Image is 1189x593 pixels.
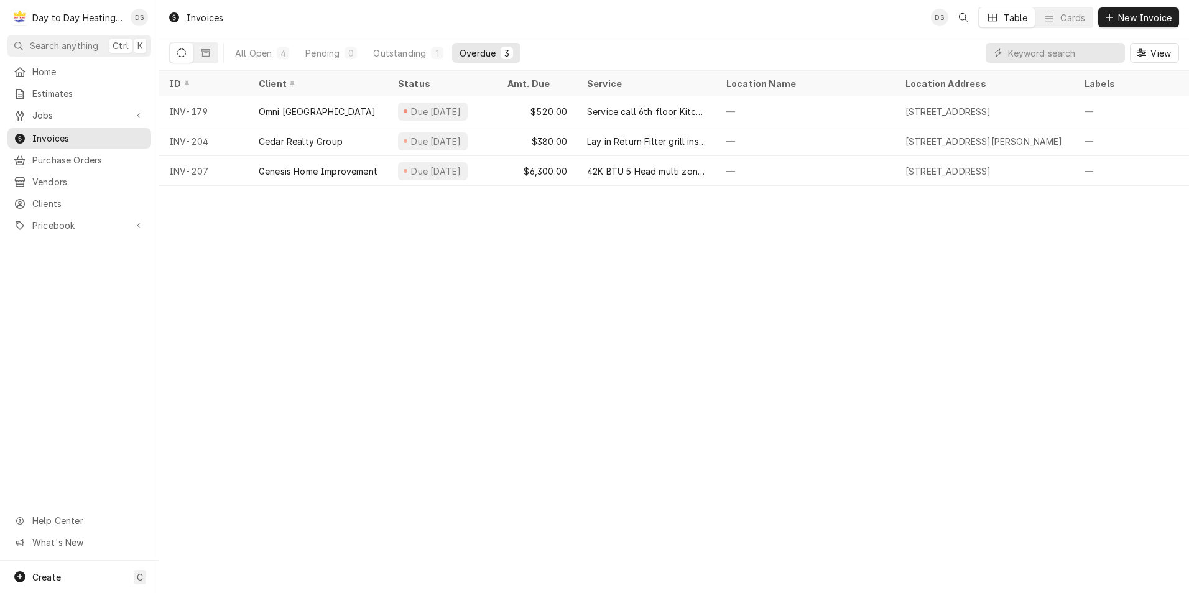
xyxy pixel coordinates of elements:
[726,77,883,90] div: Location Name
[1130,43,1179,63] button: View
[11,9,29,26] div: Day to Day Heating and Cooling's Avatar
[32,132,145,145] span: Invoices
[587,165,706,178] div: 42K BTU 5 Head multi zone system install
[497,126,577,156] div: $380.00
[169,77,236,90] div: ID
[716,156,895,186] div: —
[931,9,948,26] div: DS
[32,11,124,24] div: Day to Day Heating and Cooling
[259,135,343,148] div: Cedar Realty Group
[587,77,704,90] div: Service
[159,126,249,156] div: INV-204
[497,156,577,186] div: $6,300.00
[7,150,151,170] a: Purchase Orders
[507,77,565,90] div: Amt. Due
[905,135,1063,148] div: [STREET_ADDRESS][PERSON_NAME]
[716,96,895,126] div: —
[7,128,151,149] a: Invoices
[7,215,151,236] a: Go to Pricebook
[137,39,143,52] span: K
[235,47,272,60] div: All Open
[953,7,973,27] button: Open search
[32,109,126,122] span: Jobs
[433,47,441,60] div: 1
[905,165,991,178] div: [STREET_ADDRESS]
[1008,43,1119,63] input: Keyword search
[259,165,377,178] div: Genesis Home Improvement
[131,9,148,26] div: DS
[32,572,61,582] span: Create
[905,77,1062,90] div: Location Address
[1004,11,1028,24] div: Table
[32,514,144,527] span: Help Center
[1116,11,1174,24] span: New Invoice
[7,172,151,192] a: Vendors
[279,47,287,60] div: 4
[137,571,143,584] span: C
[410,135,463,148] div: Due [DATE]
[259,105,376,118] div: Omni [GEOGRAPHIC_DATA]
[716,126,895,156] div: —
[32,219,126,232] span: Pricebook
[460,47,496,60] div: Overdue
[30,39,98,52] span: Search anything
[32,87,145,100] span: Estimates
[905,105,991,118] div: [STREET_ADDRESS]
[587,135,706,148] div: Lay in Return Filter grill installation
[7,35,151,57] button: Search anythingCtrlK
[113,39,129,52] span: Ctrl
[931,9,948,26] div: David Silvestre's Avatar
[131,9,148,26] div: David Silvestre's Avatar
[32,175,145,188] span: Vendors
[410,105,463,118] div: Due [DATE]
[32,536,144,549] span: What's New
[159,156,249,186] div: INV-207
[410,165,463,178] div: Due [DATE]
[1098,7,1179,27] button: New Invoice
[7,510,151,531] a: Go to Help Center
[503,47,511,60] div: 3
[32,154,145,167] span: Purchase Orders
[373,47,426,60] div: Outstanding
[11,9,29,26] div: D
[587,105,706,118] div: Service call 6th floor Kitchen
[7,193,151,214] a: Clients
[497,96,577,126] div: $520.00
[7,105,151,126] a: Go to Jobs
[259,77,376,90] div: Client
[32,65,145,78] span: Home
[1060,11,1085,24] div: Cards
[7,532,151,553] a: Go to What's New
[7,83,151,104] a: Estimates
[7,62,151,82] a: Home
[32,197,145,210] span: Clients
[1148,47,1173,60] span: View
[159,96,249,126] div: INV-179
[347,47,354,60] div: 0
[305,47,340,60] div: Pending
[398,77,485,90] div: Status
